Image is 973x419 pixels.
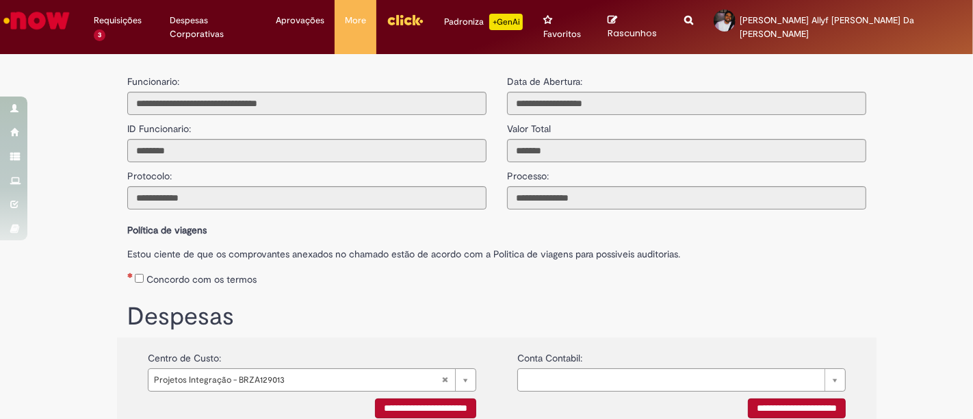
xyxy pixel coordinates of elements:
[608,27,657,40] span: Rascunhos
[434,369,455,391] abbr: Limpar campo {0}
[507,115,551,136] label: Valor Total
[517,368,846,392] a: Limpar campo {0}
[740,14,915,40] span: [PERSON_NAME] Allyf [PERSON_NAME] Da [PERSON_NAME]
[127,303,866,331] h1: Despesas
[517,344,582,365] label: Conta Contabil:
[1,7,72,34] img: ServiceNow
[608,14,664,40] a: Rascunhos
[345,14,366,27] span: More
[507,75,582,88] label: Data de Abertura:
[127,240,866,261] label: Estou ciente de que os comprovantes anexados no chamado estão de acordo com a Politica de viagens...
[489,14,523,30] p: +GenAi
[170,14,255,41] span: Despesas Corporativas
[127,162,172,183] label: Protocolo:
[276,14,324,27] span: Aprovações
[543,27,581,41] span: Favoritos
[507,162,549,183] label: Processo:
[127,115,191,136] label: ID Funcionario:
[444,14,523,30] div: Padroniza
[154,369,441,391] span: Projetos Integração - BRZA129013
[127,75,179,88] label: Funcionario:
[387,10,424,30] img: click_logo_yellow_360x200.png
[94,14,142,27] span: Requisições
[127,224,207,236] b: Política de viagens
[146,272,257,286] label: Concordo com os termos
[148,368,476,392] a: Projetos Integração - BRZA129013Limpar campo {0}
[94,29,105,41] span: 3
[148,344,221,365] label: Centro de Custo:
